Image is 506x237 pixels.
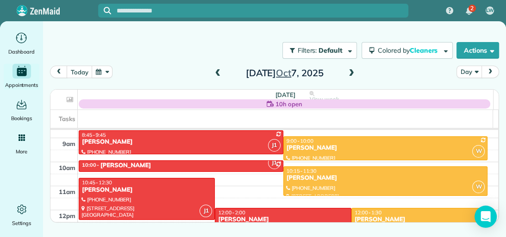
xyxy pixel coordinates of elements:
[362,42,453,59] button: Colored byCleaners
[286,144,485,152] div: [PERSON_NAME]
[16,147,27,156] span: More
[378,46,441,55] span: Colored by
[309,96,339,103] span: View week
[82,132,106,138] span: 8:45 - 9:45
[4,30,39,56] a: Dashboard
[81,186,212,194] div: [PERSON_NAME]
[286,174,485,182] div: [PERSON_NAME]
[278,42,357,59] a: Filters: Default
[276,67,291,79] span: Oct
[410,46,439,55] span: Cleaners
[59,164,75,171] span: 10am
[275,91,295,98] span: [DATE]
[82,179,112,186] span: 10:45 - 12:30
[59,115,75,122] span: Tasks
[218,216,348,224] div: [PERSON_NAME]
[50,66,68,78] button: prev
[472,145,485,158] span: W
[287,138,313,144] span: 9:00 - 10:00
[472,181,485,193] span: W
[227,68,343,78] h2: [DATE] 7, 2025
[62,140,75,147] span: 9am
[12,219,31,228] span: Settings
[268,139,281,152] span: J1
[459,1,479,21] div: 2 unread notifications
[475,206,497,228] div: Open Intercom Messenger
[4,97,39,123] a: Bookings
[486,7,494,14] span: LW
[319,46,343,55] span: Default
[59,188,75,195] span: 11am
[81,138,281,146] div: [PERSON_NAME]
[456,66,482,78] button: Day
[287,168,317,174] span: 10:15 - 11:30
[98,7,111,14] button: Focus search
[354,216,485,224] div: [PERSON_NAME]
[282,42,357,59] button: Filters: Default
[4,202,39,228] a: Settings
[11,114,32,123] span: Bookings
[355,209,381,216] span: 12:00 - 1:30
[5,80,38,90] span: Appointments
[298,46,317,55] span: Filters:
[67,66,92,78] button: today
[268,157,281,169] span: J1
[4,64,39,90] a: Appointments
[8,47,35,56] span: Dashboard
[104,7,111,14] svg: Focus search
[481,66,499,78] button: next
[100,162,151,170] div: [PERSON_NAME]
[275,99,302,109] span: 10h open
[456,42,499,59] button: Actions
[218,209,245,216] span: 12:00 - 2:00
[470,5,474,12] span: 2
[59,212,75,219] span: 12pm
[200,205,212,217] span: J1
